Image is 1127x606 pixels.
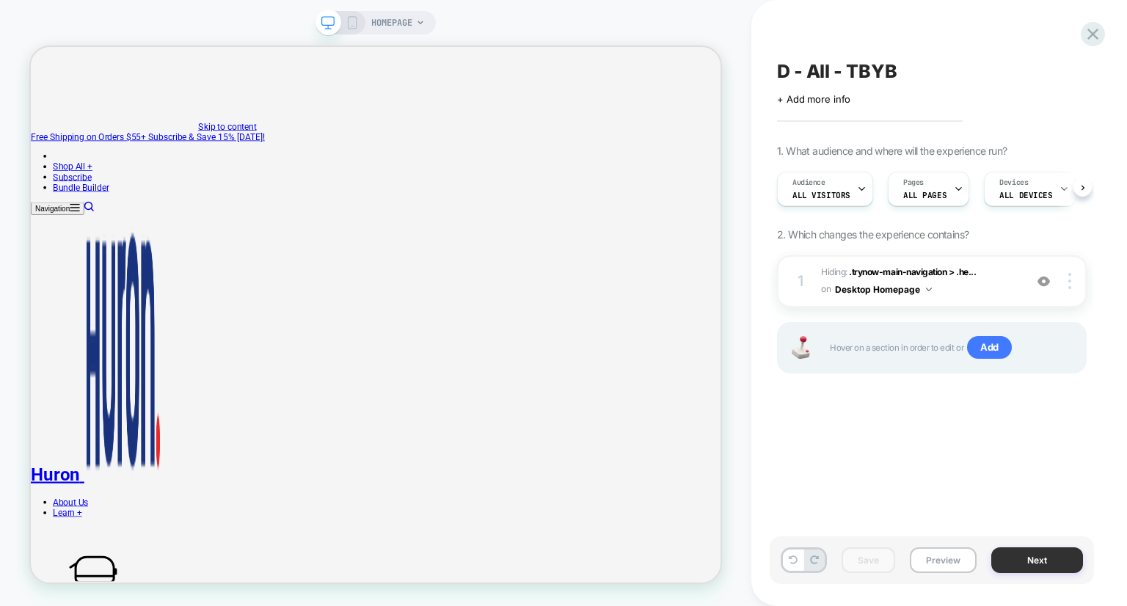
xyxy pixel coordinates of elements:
[910,547,977,573] button: Preview
[842,547,895,573] button: Save
[793,268,808,294] div: 1
[1068,273,1071,289] img: close
[991,547,1083,573] button: Next
[29,167,81,180] a: Subscribe
[821,264,1017,299] span: Hiding :
[777,145,1007,157] span: 1. What audience and where will the experience run?
[849,266,976,277] span: .trynow-main-navigation > .he...
[777,93,850,105] span: + Add more info
[29,153,82,167] a: Shop All +
[223,99,301,113] a: Skip to content
[29,180,104,194] a: Bundle Builder
[835,280,932,299] button: Desktop Homepage
[903,190,947,200] span: ALL PAGES
[903,178,924,188] span: Pages
[777,60,897,82] span: D - All - TBYB
[821,281,831,297] span: on
[156,113,312,127] span: Subscribe & Save 15% [DATE]!
[371,11,412,34] span: HOMEPAGE
[1037,275,1050,288] img: crossed eye
[792,190,850,200] span: All Visitors
[967,336,1012,359] span: Add
[999,190,1052,200] span: ALL DEVICES
[786,336,815,359] img: Joystick
[71,239,174,578] img: Huron brand logo
[777,228,969,241] span: 2. Which changes the experience contains?
[830,336,1071,359] span: Hover on a section in order to edit or
[926,288,932,291] img: down arrow
[71,208,84,222] a: Search
[6,211,52,222] span: Navigation
[999,178,1028,188] span: Devices
[792,178,825,188] span: Audience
